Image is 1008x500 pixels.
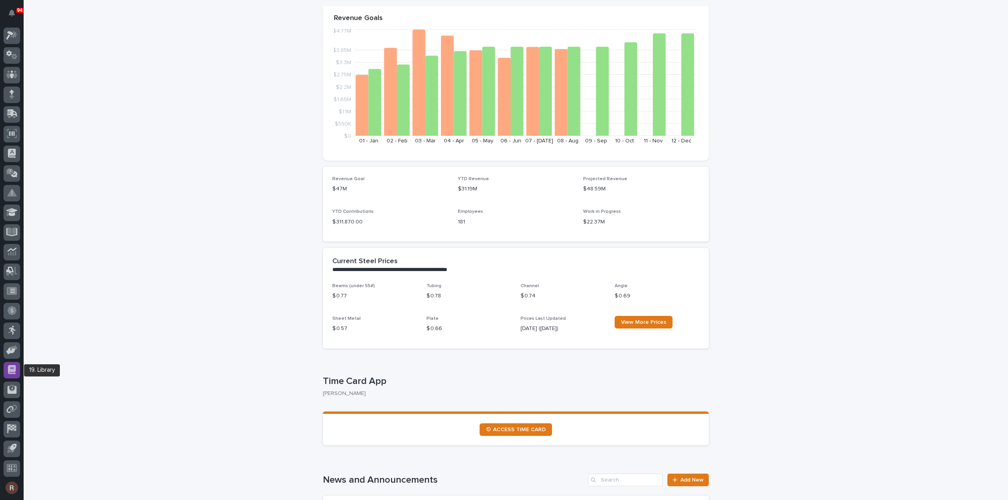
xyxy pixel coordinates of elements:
div: Notifications94 [10,9,20,22]
span: ⏲ ACCESS TIME CARD [486,427,546,432]
p: $ 0.66 [426,325,511,333]
p: $ 0.69 [615,292,699,300]
p: $ 0.77 [332,292,417,300]
span: Tubing [426,284,441,288]
a: View More Prices [615,316,673,328]
text: 10 - Oct [615,138,634,144]
button: Notifications [4,5,20,21]
tspan: $1.65M [334,96,351,102]
text: 06 - Jun [500,138,521,144]
span: Beams (under 55#) [332,284,375,288]
tspan: $3.3M [336,60,351,65]
span: View More Prices [621,319,666,325]
tspan: $550K [335,121,351,126]
span: Prices Last Updated [521,316,566,321]
text: 07 - [DATE] [525,138,553,144]
tspan: $4.77M [333,28,351,34]
p: $ 0.57 [332,325,417,333]
p: [DATE] ([DATE]) [521,325,605,333]
p: 181 [458,218,574,226]
button: users-avatar [4,480,20,496]
span: Plate [426,316,439,321]
text: 01 - Jan [359,138,378,144]
span: Angle [615,284,628,288]
tspan: $2.2M [336,84,351,90]
a: Add New [667,474,709,486]
text: 12 - Dec [671,138,691,144]
text: 11 - Nov [644,138,663,144]
text: 04 - Apr [444,138,464,144]
h1: News and Announcements [323,474,585,486]
span: Channel [521,284,539,288]
text: 08 - Aug [557,138,578,144]
p: $22.37M [583,218,699,226]
text: 05 - May [472,138,493,144]
tspan: $3.85M [333,48,351,53]
span: YTD Contributions [332,209,374,214]
tspan: $1.1M [339,109,351,114]
p: Time Card App [323,376,706,387]
p: $48.59M [583,185,699,193]
p: $ 0.74 [521,292,605,300]
a: ⏲ ACCESS TIME CARD [480,423,552,436]
p: $ 311,870.00 [332,218,448,226]
text: 03 - Mar [415,138,436,144]
span: Add New [680,477,704,483]
h2: Current Steel Prices [332,257,398,266]
span: Sheet Metal [332,316,361,321]
span: Projected Revenue [583,177,627,181]
p: $ 0.78 [426,292,511,300]
p: $31.19M [458,185,574,193]
input: Search [588,474,663,486]
tspan: $0 [344,133,351,139]
p: $47M [332,185,448,193]
span: Work in Progress [583,209,621,214]
text: 02 - Feb [387,138,408,144]
span: Employees [458,209,483,214]
span: Revenue Goal [332,177,365,181]
span: YTD Revenue [458,177,489,181]
p: [PERSON_NAME] [323,390,702,397]
tspan: $2.75M [333,72,351,77]
text: 09 - Sep [585,138,607,144]
p: 94 [17,7,22,13]
p: Revenue Goals [334,14,698,23]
